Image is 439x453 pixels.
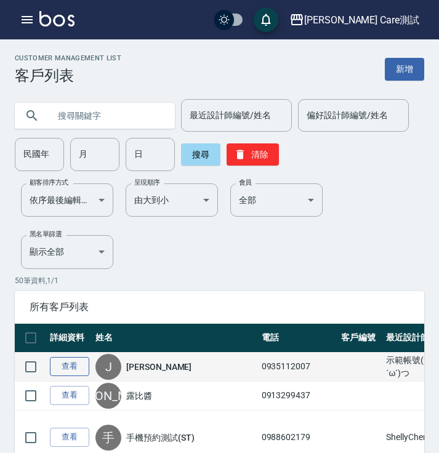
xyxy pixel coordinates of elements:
div: J [95,354,121,380]
th: 電話 [259,324,338,353]
td: 0913299437 [259,381,338,410]
img: Logo [39,11,75,26]
span: 所有客戶列表 [30,301,409,313]
input: 搜尋關鍵字 [49,99,165,132]
label: 黑名單篩選 [30,230,62,239]
th: 姓名 [92,324,259,353]
button: 清除 [227,143,279,166]
a: 查看 [50,428,89,447]
button: save [254,7,278,32]
div: [PERSON_NAME] [95,383,121,409]
p: 50 筆資料, 1 / 1 [15,275,424,286]
th: 詳細資料 [47,324,92,353]
a: [PERSON_NAME] [126,361,191,373]
div: 由大到小 [126,183,218,217]
a: 新增 [385,58,424,81]
th: 最近設計師 [383,324,438,353]
div: 全部 [230,183,323,217]
button: [PERSON_NAME] Care測試 [284,7,424,33]
button: 搜尋 [181,143,220,166]
td: 0935112007 [259,352,338,381]
div: 手 [95,425,121,451]
label: 會員 [239,178,252,187]
h2: Customer Management List [15,54,121,62]
a: 露比醬 [126,390,152,402]
a: 查看 [50,357,89,376]
div: 顯示全部 [21,235,113,268]
a: 查看 [50,386,89,405]
a: 手機預約測試(ST) [126,431,195,444]
label: 呈現順序 [134,178,160,187]
label: 顧客排序方式 [30,178,68,187]
div: 依序最後編輯時間 [21,183,113,217]
h3: 客戶列表 [15,67,121,84]
th: 客戶編號 [338,324,384,353]
td: 示範帳號(つ´ω`)つ [383,352,438,381]
div: [PERSON_NAME] Care測試 [304,12,419,28]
